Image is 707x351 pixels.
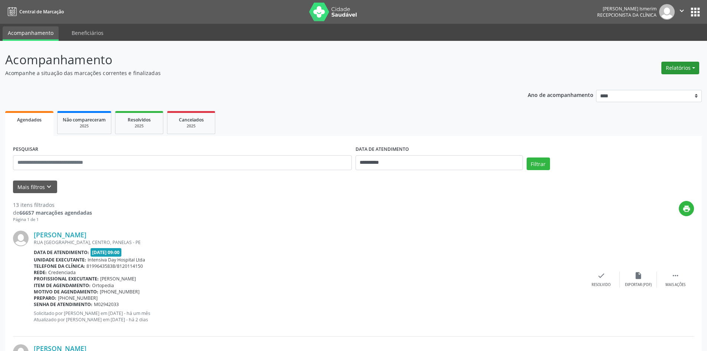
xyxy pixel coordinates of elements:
div: [PERSON_NAME] Ismerim [597,6,657,12]
b: Unidade executante: [34,257,86,263]
span: [PHONE_NUMBER] [100,289,140,295]
img: img [13,231,29,246]
button: Relatórios [661,62,699,74]
b: Item de agendamento: [34,282,91,289]
span: Credenciada [48,269,76,276]
div: RUA [GEOGRAPHIC_DATA], CENTRO, PANELAS - PE [34,239,583,246]
b: Data de atendimento: [34,249,89,256]
span: Resolvidos [128,117,151,123]
i: check [597,272,605,280]
span: Central de Marcação [19,9,64,15]
div: 2025 [63,123,106,129]
div: Resolvido [592,282,611,287]
i:  [678,7,686,15]
span: Cancelados [179,117,204,123]
span: M02942033 [94,301,119,308]
i: keyboard_arrow_down [45,183,53,191]
b: Profissional executante: [34,276,99,282]
div: 13 itens filtrados [13,201,92,209]
span: Não compareceram [63,117,106,123]
span: Agendados [17,117,42,123]
p: Ano de acompanhamento [528,90,593,99]
div: Página 1 de 1 [13,217,92,223]
span: Ortopedia [92,282,114,289]
i: insert_drive_file [634,272,642,280]
label: PESQUISAR [13,144,38,155]
p: Acompanhe a situação das marcações correntes e finalizadas [5,69,493,77]
strong: 66657 marcações agendadas [19,209,92,216]
div: Mais ações [665,282,685,287]
a: Acompanhamento [3,26,59,41]
b: Motivo de agendamento: [34,289,98,295]
b: Senha de atendimento: [34,301,92,308]
span: Recepcionista da clínica [597,12,657,18]
div: de [13,209,92,217]
a: Beneficiários [66,26,109,39]
img: img [659,4,675,20]
span: [PHONE_NUMBER] [58,295,98,301]
div: Exportar (PDF) [625,282,652,287]
button: Mais filtroskeyboard_arrow_down [13,181,57,194]
label: DATA DE ATENDIMENTO [356,144,409,155]
div: 2025 [173,123,210,129]
span: Intensiva Day Hospital Ltda [88,257,145,263]
a: [PERSON_NAME] [34,231,86,239]
b: Rede: [34,269,47,276]
div: 2025 [121,123,158,129]
p: Acompanhamento [5,51,493,69]
span: [PERSON_NAME] [100,276,136,282]
button:  [675,4,689,20]
button: apps [689,6,702,19]
button: Filtrar [527,157,550,170]
a: Central de Marcação [5,6,64,18]
p: Solicitado por [PERSON_NAME] em [DATE] - há um mês Atualizado por [PERSON_NAME] em [DATE] - há 2 ... [34,310,583,323]
b: Preparo: [34,295,56,301]
i:  [671,272,680,280]
span: [DATE] 09:00 [91,248,122,257]
span: 81996435838/8120114150 [86,263,143,269]
b: Telefone da clínica: [34,263,85,269]
i: print [683,205,691,213]
button: print [679,201,694,216]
